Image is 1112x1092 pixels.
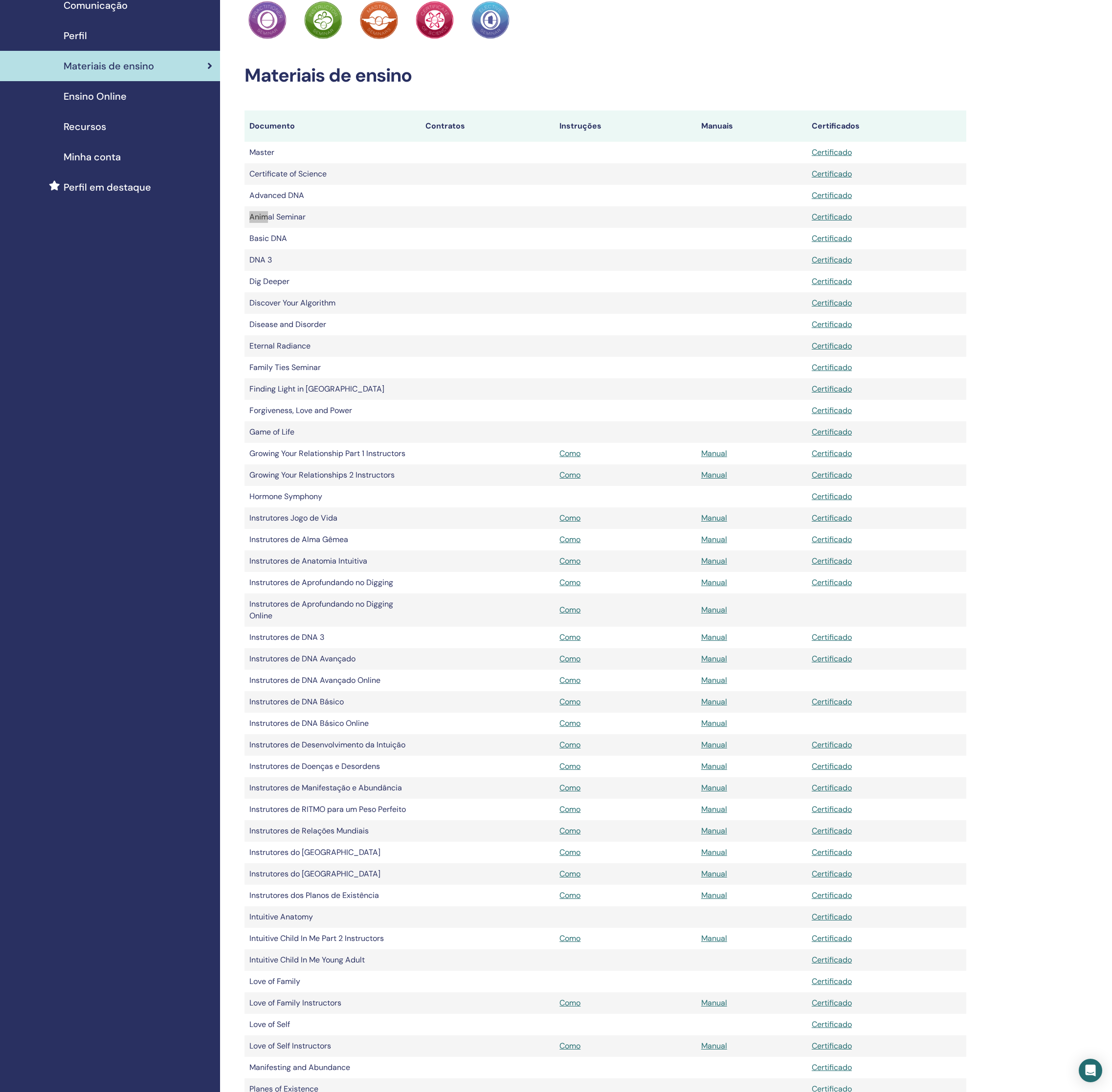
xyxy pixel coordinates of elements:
th: Contratos [421,110,555,142]
a: Manual [701,998,727,1008]
a: Certificado [812,470,852,480]
h2: Materiais de ensino [245,65,966,87]
td: Game of Life [245,421,421,443]
td: Growing Your Relationship Part 1 Instructors [245,443,421,464]
a: Certificado [812,632,852,642]
td: Instrutores do [GEOGRAPHIC_DATA] [245,863,421,885]
a: Certificado [812,298,852,308]
span: Perfil [64,28,87,43]
a: Como [559,556,580,566]
a: Certificado [812,212,852,222]
a: Como [559,847,580,857]
th: Documento [245,110,421,142]
img: Practitioner [304,1,342,39]
a: Como [559,933,580,943]
td: Love of Family [245,971,421,992]
a: Como [559,605,580,615]
a: Como [559,761,580,771]
a: Certificado [812,556,852,566]
a: Certificado [812,697,852,707]
img: Practitioner [416,1,454,39]
a: Certificado [812,427,852,437]
td: Intuitive Child In Me Young Adult [245,949,421,971]
td: Instrutores de Relações Mundiais [245,820,421,842]
a: Certificado [812,147,852,157]
a: Manual [701,826,727,836]
a: Manual [701,675,727,685]
img: Practitioner [248,1,287,39]
span: Ensino Online [64,89,127,104]
a: Certificado [812,912,852,922]
span: Minha conta [64,150,121,164]
td: Instrutores de DNA Básico Online [245,713,421,734]
td: Instrutores Jogo de Vida [245,507,421,529]
td: Instrutores de Manifestação e Abundância [245,777,421,799]
a: Certificado [812,869,852,879]
a: Certificado [812,847,852,857]
td: Growing Your Relationships 2 Instructors [245,464,421,486]
a: Manual [701,804,727,814]
td: Animal Seminar [245,206,421,228]
a: Certificado [812,761,852,771]
td: Intuitive Anatomy [245,906,421,928]
span: Recursos [64,119,106,134]
a: Como [559,534,580,545]
a: Certificado [812,654,852,664]
a: Certificado [812,190,852,200]
a: Como [559,826,580,836]
td: DNA 3 [245,249,421,271]
td: Instrutores de Alma Gêmea [245,529,421,550]
a: Como [559,632,580,642]
a: Manual [701,654,727,664]
a: Como [559,470,580,480]
td: Basic DNA [245,228,421,249]
img: Practitioner [360,1,398,39]
td: Instrutores de Anatomia Intuitiva [245,550,421,572]
td: Intuitive Child In Me Part 2 Instructors [245,928,421,949]
a: Como [559,448,580,459]
td: Instrutores de DNA 3 [245,627,421,648]
td: Instrutores de DNA Avançado [245,648,421,670]
td: Instrutores do [GEOGRAPHIC_DATA] [245,842,421,863]
td: Love of Self [245,1014,421,1035]
span: Perfil em destaque [64,180,151,195]
td: Dig Deeper [245,271,421,292]
td: Instrutores de Aprofundando no Digging [245,572,421,593]
th: Manuais [696,110,807,142]
td: Eternal Radiance [245,335,421,357]
a: Como [559,740,580,750]
td: Discover Your Algorithm [245,292,421,314]
th: Instruções [555,110,696,142]
a: Manual [701,1041,727,1051]
td: Love of Family Instructors [245,992,421,1014]
a: Manual [701,632,727,642]
a: Certificado [812,405,852,415]
a: Como [559,869,580,879]
a: Certificado [812,955,852,965]
td: Manifesting and Abundance [245,1057,421,1078]
a: Como [559,675,580,685]
a: Manual [701,847,727,857]
a: Como [559,697,580,707]
td: Forgiveness, Love and Power [245,400,421,421]
a: Certificado [812,1019,852,1029]
td: Instrutores de DNA Básico [245,691,421,713]
a: Certificado [812,491,852,502]
div: Open Intercom Messenger [1079,1059,1102,1082]
a: Manual [701,448,727,459]
a: Como [559,718,580,728]
a: Certificado [812,384,852,394]
a: Certificado [812,169,852,179]
a: Certificado [812,826,852,836]
a: Certificado [812,890,852,900]
td: Instrutores de RITMO para um Peso Perfeito [245,799,421,820]
a: Como [559,890,580,900]
a: Como [559,577,580,588]
a: Manual [701,718,727,728]
td: Certificate of Science [245,163,421,185]
a: Certificado [812,319,852,329]
a: Manual [701,869,727,879]
a: Certificado [812,513,852,523]
a: Como [559,513,580,523]
td: Master [245,142,421,163]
